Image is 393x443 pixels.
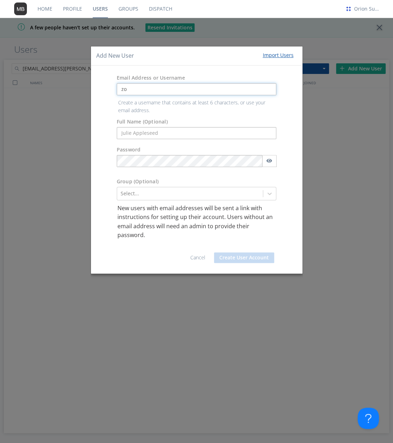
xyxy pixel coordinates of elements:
[263,52,294,59] div: Import Users
[354,5,381,12] div: Orion Support
[190,254,205,261] a: Cancel
[117,118,168,125] label: Full Name (Optional)
[117,204,276,240] p: New users with email addresses will be sent a link with instructions for setting up their account...
[117,83,277,95] input: e.g. email@address.com, Housekeeping1
[117,74,185,81] label: Email Address or Username
[113,99,280,115] p: Create a username that contains at least 6 characters, or use your email address.
[345,5,352,13] img: ecb9e2cea3d84ace8bf4c9269b4bf077
[96,52,134,60] h4: Add New User
[117,127,277,139] input: Julie Appleseed
[214,252,274,263] button: Create User Account
[117,146,141,153] label: Password
[117,178,158,185] label: Group (Optional)
[14,2,27,15] img: 373638.png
